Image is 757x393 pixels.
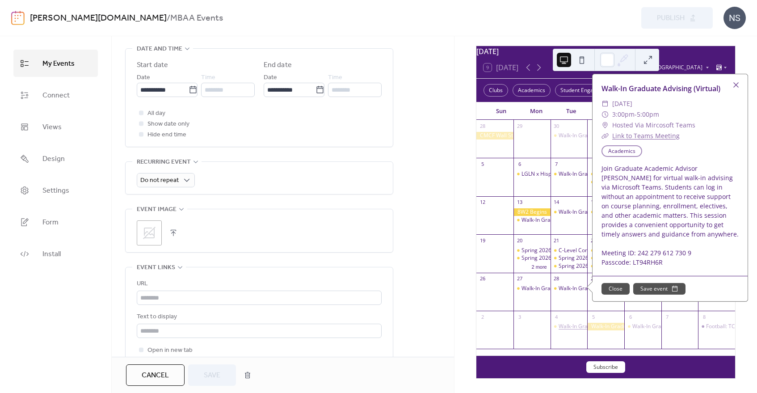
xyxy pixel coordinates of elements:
div: 21 [553,237,560,244]
div: Football: TCU vs ISU [706,323,756,330]
div: Tue [554,102,589,120]
a: [PERSON_NAME][DOMAIN_NAME] [30,10,167,27]
span: Time [328,72,342,83]
span: Time [201,72,215,83]
div: LGLN x Hispanic Chamber Main St. Project [521,170,627,178]
div: Walk-In Graduate Advising (Virtual) [632,323,719,330]
div: URL [137,279,380,289]
img: logo [11,11,25,25]
div: 5 [479,161,486,167]
div: Walk-In Graduate Advising (Virtual) [559,132,645,139]
div: 28 [479,123,486,129]
button: Cancel [126,364,185,386]
b: MBAA Events [170,10,223,27]
div: ​ [601,109,609,120]
div: Spring 2026 Enrollment Info Session: (In-Person PMBAs Spring '25 and Fall '24 and ACCP Sum '24 & ... [513,254,551,262]
div: LGLN x Hispanic Chamber Main St. Project [513,170,551,178]
div: Join Graduate Academic Advisor [PERSON_NAME] for virtual walk-in advising via Microsoft Teams. St... [593,164,748,267]
span: Hosted Via Mircosoft Teams [612,120,695,131]
div: Walk-In Graduate Advising (In-Person) [521,285,616,292]
div: Spring 2026 Enrollment Info sessions (In Person PMBAs Fall '25 and Energy MBA '25) [551,262,588,270]
div: 2 [479,313,486,320]
div: 29 [516,123,523,129]
div: 3 [516,313,523,320]
span: 3:00pm [612,109,635,120]
div: Walk-In Graduate Advising (In-Person) [587,323,624,330]
a: Link to Teams Meeting [612,131,680,140]
a: My Events [13,50,98,77]
span: Form [42,216,59,229]
span: All day [147,108,165,119]
div: 30 [553,123,560,129]
div: 28 [553,275,560,282]
span: Date [264,72,277,83]
div: Mon [518,102,553,120]
a: Settings [13,177,98,204]
button: Close [601,283,630,295]
span: Recurring event [137,157,191,168]
div: Walk-In Graduate Advising (Virtual) [559,170,645,178]
div: 6 [627,313,634,320]
div: Start date [137,60,168,71]
a: Views [13,113,98,140]
div: 27 [516,275,523,282]
div: Academics [513,84,551,97]
span: Open in new tab [147,345,193,356]
div: ​ [601,131,609,141]
span: Settings [42,184,69,198]
span: Cancel [142,370,169,381]
button: 2 more [528,262,550,270]
span: Date [137,72,150,83]
div: CMCF Wall Street Prep [476,132,513,139]
div: 20 [516,237,523,244]
span: Date and time [137,44,182,55]
span: 5:00pm [637,109,659,120]
div: Walk-In Graduate Advising (In-Person) [513,285,551,292]
div: Walk-In Graduate Advising (Virtual) [559,323,645,330]
div: Walk-In Graduate Advising (In-Preson) [513,216,551,224]
div: 8W2 Begins [513,208,551,216]
a: Install [13,240,98,267]
span: Do not repeat [140,174,179,186]
div: Walk-In Graduate Advising (Virtual) [551,170,588,178]
div: Text to display [137,312,380,322]
div: 8 [701,313,707,320]
div: End date [264,60,292,71]
div: NS [723,7,746,29]
div: 14 [553,199,560,206]
a: Form [13,208,98,236]
a: Walk-In Graduate Advising (Virtual) [601,84,720,93]
span: Design [42,152,65,166]
div: Walk-In Graduate Advising (Virtual) [559,208,645,216]
span: America/[GEOGRAPHIC_DATA] [626,65,702,70]
div: 4 [553,313,560,320]
div: [DATE] [476,46,735,57]
div: Walk-In Graduate Advising (Virtual) [551,285,588,292]
div: 5 [590,313,597,320]
span: - [635,109,637,120]
span: Hide end time [147,130,186,140]
div: Walk-In Graduate Advising (Virtual) [551,132,588,139]
div: ​ [601,98,609,109]
span: [DATE] [612,98,632,109]
span: Show date only [147,119,189,130]
span: Event image [137,204,177,215]
span: My Events [42,57,75,71]
div: Walk-In Graduate Advising (In-Preson) [521,216,616,224]
div: 13 [516,199,523,206]
span: Event links [137,262,175,273]
b: / [167,10,170,27]
div: 12 [479,199,486,206]
div: 19 [479,237,486,244]
div: 6 [516,161,523,167]
div: Walk-In Graduate Advising (Virtual) [624,323,661,330]
div: Spring 2026 Enrollment Info Session: (In-Person PMBAs Spring '25 and Fall '24 and ACCP Sum '24 & ... [513,247,551,254]
span: Connect [42,89,70,102]
div: 7 [664,313,671,320]
div: Clubs [484,84,508,97]
div: 7 [553,161,560,167]
button: Subscribe [586,361,625,373]
div: Football: TCU vs ISU [698,323,735,330]
div: C-Level Confidential with [PERSON_NAME] [559,247,663,254]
